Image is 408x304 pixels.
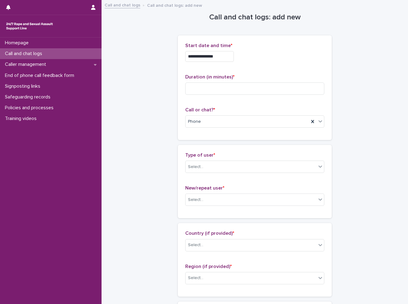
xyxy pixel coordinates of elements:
[2,62,51,67] p: Caller management
[105,1,140,8] a: Call and chat logs
[185,186,224,190] span: New/repeat user
[147,2,202,8] p: Call and chat logs: add new
[185,153,215,158] span: Type of user
[2,116,42,122] p: Training videos
[188,164,203,170] div: Select...
[5,20,54,32] img: rhQMoQhaT3yELyF149Cw
[185,74,234,79] span: Duration (in minutes)
[2,105,58,111] p: Policies and processes
[188,197,203,203] div: Select...
[2,40,34,46] p: Homepage
[178,13,332,22] h1: Call and chat logs: add new
[188,242,203,248] div: Select...
[188,275,203,281] div: Select...
[2,83,45,89] p: Signposting links
[2,94,55,100] p: Safeguarding records
[2,51,47,57] p: Call and chat logs
[185,231,234,236] span: Country (if provided)
[185,43,232,48] span: Start date and time
[2,73,79,78] p: End of phone call feedback form
[188,118,201,125] span: Phone
[185,107,215,112] span: Call or chat?
[185,264,232,269] span: Region (if provided)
